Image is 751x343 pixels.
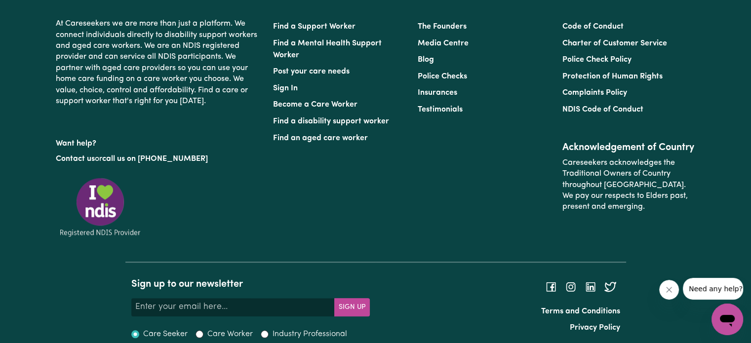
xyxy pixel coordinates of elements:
a: Police Checks [418,73,467,80]
a: Sign In [273,84,298,92]
h2: Acknowledgement of Country [562,142,695,153]
a: Find a Mental Health Support Worker [273,39,382,59]
a: Follow Careseekers on Instagram [565,283,577,291]
a: call us on [PHONE_NUMBER] [102,155,208,163]
a: Follow Careseekers on LinkedIn [585,283,596,291]
a: NDIS Code of Conduct [562,106,643,114]
a: Blog [418,56,434,64]
img: Registered NDIS provider [56,176,145,238]
iframe: Message from company [683,278,743,300]
a: Code of Conduct [562,23,624,31]
a: Follow Careseekers on Twitter [604,283,616,291]
label: Care Seeker [143,328,188,340]
p: At Careseekers we are more than just a platform. We connect individuals directly to disability su... [56,14,261,111]
iframe: Button to launch messaging window [711,304,743,335]
a: Find an aged care worker [273,134,368,142]
p: or [56,150,261,168]
a: Contact us [56,155,95,163]
a: Find a disability support worker [273,117,389,125]
a: The Founders [418,23,467,31]
a: Privacy Policy [570,324,620,332]
a: Become a Care Worker [273,101,357,109]
a: Protection of Human Rights [562,73,663,80]
a: Police Check Policy [562,56,632,64]
a: Media Centre [418,39,469,47]
a: Terms and Conditions [541,307,620,315]
a: Complaints Policy [562,89,627,97]
button: Subscribe [334,298,370,316]
a: Find a Support Worker [273,23,356,31]
a: Testimonials [418,106,463,114]
label: Care Worker [207,328,253,340]
a: Follow Careseekers on Facebook [545,283,557,291]
a: Insurances [418,89,457,97]
p: Want help? [56,134,261,149]
iframe: Close message [659,280,679,300]
a: Charter of Customer Service [562,39,667,47]
label: Industry Professional [273,328,347,340]
h2: Sign up to our newsletter [131,278,370,290]
p: Careseekers acknowledges the Traditional Owners of Country throughout [GEOGRAPHIC_DATA]. We pay o... [562,153,695,217]
a: Post your care needs [273,68,350,76]
input: Enter your email here... [131,298,335,316]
